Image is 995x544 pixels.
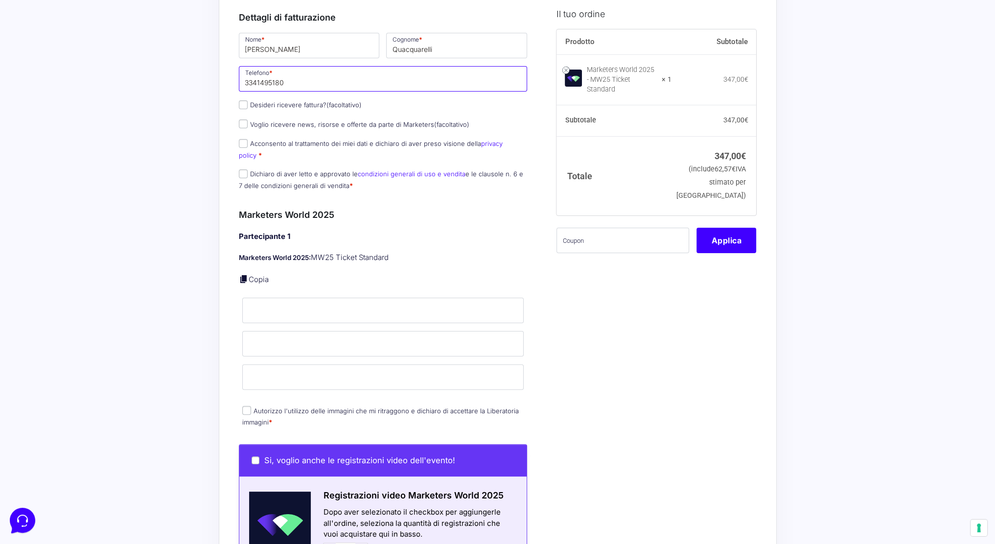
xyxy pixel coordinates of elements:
[723,117,748,124] bdi: 347,00
[31,55,51,74] img: dark
[239,140,503,159] label: Acconsento al trattamento dei miei dati e dichiaro di aver preso visione della
[741,151,746,161] span: €
[151,328,165,337] p: Aiuto
[556,105,671,137] th: Subtotale
[696,228,756,253] button: Applica
[239,252,528,263] p: MW25 Ticket Standard
[16,82,180,102] button: Inizia una conversazione
[358,170,465,178] a: condizioni generali di uso e vendita
[239,119,248,128] input: Voglio ricevere news, risorse e offerte da parte di Marketers(facoltativo)
[676,166,746,200] small: (include IVA stimato per [GEOGRAPHIC_DATA])
[715,151,746,161] bdi: 347,00
[239,170,523,189] label: Dichiaro di aver letto e approvato le e le clausole n. 6 e 7 delle condizioni generali di vendita
[239,208,528,221] h3: Marketers World 2025
[242,406,251,415] input: Autorizzo l'utilizzo delle immagini che mi ritraggono e dichiaro di accettare la Liberatoria imma...
[971,520,987,536] button: Le tue preferenze relative al consenso per le tecnologie di tracciamento
[16,39,83,47] span: Le tue conversazioni
[744,117,748,124] span: €
[64,88,144,96] span: Inizia una conversazione
[326,101,362,109] span: (facoltativo)
[434,120,469,128] span: (facoltativo)
[565,70,582,87] img: Marketers World 2025 - MW25 Ticket Standard
[22,142,160,152] input: Cerca un articolo...
[671,29,757,55] th: Subtotale
[239,254,311,261] strong: Marketers World 2025:
[239,101,362,109] label: Desideri ricevere fattura?
[8,314,68,337] button: Home
[16,55,35,74] img: dark
[715,166,736,174] span: 62,57
[8,8,164,24] h2: Ciao da Marketers 👋
[239,169,248,178] input: Dichiaro di aver letto e approvato lecondizioni generali di uso e venditae le clausole n. 6 e 7 d...
[239,231,528,242] h4: Partecipante 1
[128,314,188,337] button: Aiuto
[239,274,249,284] a: Copia i dettagli dell'acquirente
[556,228,689,253] input: Coupon
[587,65,655,95] div: Marketers World 2025 - MW25 Ticket Standard
[239,140,503,159] a: privacy policy
[104,121,180,129] a: Apri Centro Assistenza
[16,121,76,129] span: Trova una risposta
[556,29,671,55] th: Prodotto
[239,66,528,92] input: Telefono *
[252,456,259,464] input: Si, voglio anche le registrazioni video dell'evento!
[239,11,528,24] h3: Dettagli di fatturazione
[732,166,736,174] span: €
[239,33,380,58] input: Nome *
[242,407,519,426] label: Autorizzo l'utilizzo delle immagini che mi ritraggono e dichiaro di accettare la Liberatoria imma...
[556,137,671,215] th: Totale
[264,455,455,465] span: Si, voglio anche le registrazioni video dell'evento!
[8,506,37,535] iframe: Customerly Messenger Launcher
[744,75,748,83] span: €
[239,139,248,148] input: Acconsento al trattamento dei miei dati e dichiaro di aver preso visione dellaprivacy policy
[29,328,46,337] p: Home
[556,7,756,21] h3: Il tuo ordine
[249,275,269,284] a: Copia
[723,75,748,83] bdi: 347,00
[239,120,469,128] label: Voglio ricevere news, risorse e offerte da parte di Marketers
[386,33,527,58] input: Cognome *
[239,100,248,109] input: Desideri ricevere fattura?(facoltativo)
[85,328,111,337] p: Messaggi
[47,55,67,74] img: dark
[662,75,671,85] strong: × 1
[68,314,128,337] button: Messaggi
[323,490,503,500] span: Registrazioni video Marketers World 2025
